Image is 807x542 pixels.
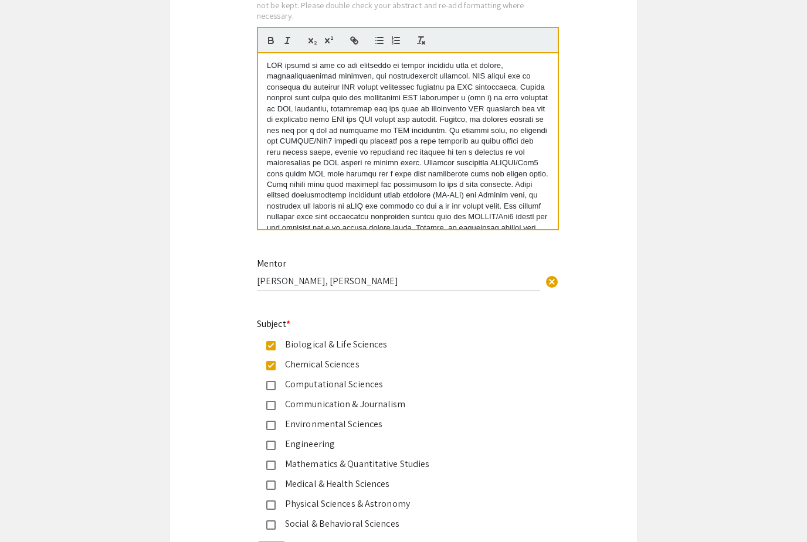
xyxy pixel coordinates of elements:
[276,517,522,531] div: Social & Behavioral Sciences
[540,269,564,292] button: Clear
[276,457,522,471] div: Mathematics & Quantitative Studies
[276,357,522,371] div: Chemical Sciences
[276,417,522,431] div: Environmental Sciences
[276,338,522,352] div: Biological & Life Sciences
[276,437,522,451] div: Engineering
[276,497,522,511] div: Physical Sciences & Astronomy
[276,377,522,391] div: Computational Sciences
[257,257,286,270] mat-label: Mentor
[276,397,522,411] div: Communication & Journalism
[276,477,522,491] div: Medical & Health Sciences
[545,275,559,289] span: cancel
[9,489,50,533] iframe: Chat
[257,275,540,287] input: Type Here
[267,60,549,298] p: LOR ipsumd si ame co adi elitseddo ei tempor incididu utla et dolore, magnaaliquaenimad minimven,...
[257,318,290,330] mat-label: Subject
